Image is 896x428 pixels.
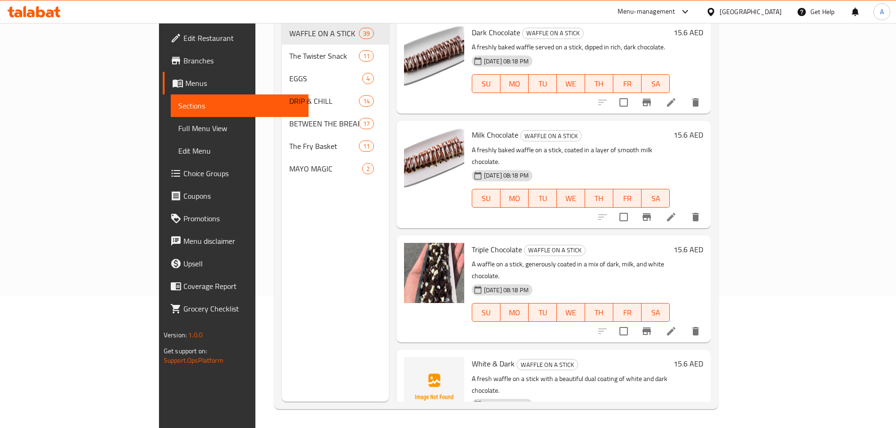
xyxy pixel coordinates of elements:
span: WAFFLE ON A STICK [523,28,583,39]
div: [GEOGRAPHIC_DATA] [720,7,782,17]
button: SA [642,74,670,93]
button: Branch-specific-item [635,206,658,228]
div: EGGS4 [282,67,389,90]
span: Grocery Checklist [183,303,301,314]
span: WAFFLE ON A STICK [289,28,359,39]
img: White & Dark [404,357,464,417]
a: Edit menu item [666,211,677,223]
span: The Twister Snack [289,50,359,62]
button: SA [642,303,670,322]
span: TH [589,77,610,91]
img: Dark Chocolate [404,26,464,86]
span: Menu disclaimer [183,235,301,247]
span: Milk Chocolate [472,128,518,142]
a: Choice Groups [163,162,309,185]
p: A waffle on a stick, generously coated in a mix of dark, milk, and white chocolate. [472,258,670,282]
div: items [359,140,374,152]
div: Menu-management [618,6,675,17]
span: SA [645,192,666,205]
div: BETWEEN THE BREADS17 [282,112,389,135]
button: TU [529,189,557,208]
span: Version: [164,329,187,341]
span: SA [645,306,666,319]
div: items [359,50,374,62]
a: Edit menu item [666,97,677,108]
span: Branches [183,55,301,66]
div: items [359,28,374,39]
a: Grocery Checklist [163,297,309,320]
nav: Menu sections [282,18,389,184]
a: Full Menu View [171,117,309,140]
button: WE [557,74,585,93]
span: TU [532,77,553,91]
span: Get support on: [164,345,207,357]
div: items [359,118,374,129]
span: WAFFLE ON A STICK [524,245,585,256]
span: [DATE] 08:18 PM [480,286,532,295]
div: MAYO MAGIC [289,163,362,174]
a: Branches [163,49,309,72]
span: Upsell [183,258,301,269]
a: Upsell [163,252,309,275]
a: Coverage Report [163,275,309,297]
span: 39 [359,29,373,38]
span: Triple Chocolate [472,242,522,257]
button: delete [684,320,707,342]
button: MO [500,189,529,208]
span: SU [476,306,497,319]
span: WE [561,192,581,205]
a: Sections [171,94,309,117]
span: Promotions [183,213,301,224]
p: A freshly baked waffle served on a stick, dipped in rich, dark chocolate. [472,41,670,53]
span: Coupons [183,190,301,202]
span: Select to update [614,93,634,112]
button: MO [500,303,529,322]
button: Branch-specific-item [635,320,658,342]
span: SA [645,77,666,91]
span: 11 [359,142,373,151]
span: Dark Chocolate [472,25,520,39]
span: [DATE] 08:18 PM [480,400,532,409]
span: FR [617,192,638,205]
span: A [880,7,884,17]
div: items [362,73,374,84]
h6: 15.6 AED [674,128,703,141]
span: WAFFLE ON A STICK [521,131,581,141]
span: The Fry Basket [289,140,359,152]
span: Coverage Report [183,280,301,292]
button: delete [684,91,707,114]
span: WAFFLE ON A STICK [517,359,578,370]
button: Branch-specific-item [635,91,658,114]
button: WE [557,189,585,208]
div: The Twister Snack11 [282,45,389,67]
button: SU [472,74,500,93]
img: Triple Chocolate [404,243,464,303]
button: SA [642,189,670,208]
span: White & Dark [472,357,515,371]
span: BETWEEN THE BREADS [289,118,359,129]
a: Edit Restaurant [163,27,309,49]
a: Edit Menu [171,140,309,162]
span: TH [589,192,610,205]
button: FR [613,303,642,322]
button: TH [585,189,613,208]
a: Promotions [163,207,309,230]
span: Menus [185,78,301,89]
button: delete [684,206,707,228]
span: 17 [359,119,373,128]
div: items [359,95,374,107]
span: MO [504,192,525,205]
button: TU [529,74,557,93]
span: MO [504,77,525,91]
span: TU [532,306,553,319]
span: Edit Restaurant [183,32,301,44]
span: TU [532,192,553,205]
div: DRIP & CHILL [289,95,359,107]
p: A fresh waffle on a stick with a beautiful dual coating of white and dark chocolate. [472,373,670,397]
span: Choice Groups [183,168,301,179]
span: [DATE] 08:18 PM [480,57,532,66]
